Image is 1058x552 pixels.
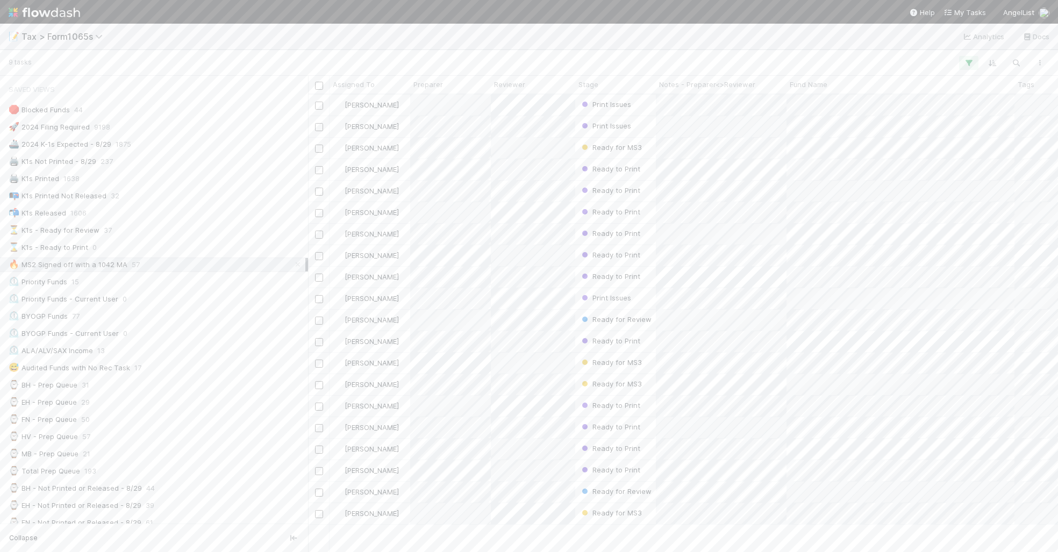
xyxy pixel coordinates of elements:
span: 1875 [116,138,131,151]
span: Print Issues [580,121,631,130]
div: Ready for Review [580,314,652,325]
img: avatar_e41e7ae5-e7d9-4d8d-9f56-31b0d7a2f4fd.png [334,251,343,260]
span: Stage [578,79,598,90]
span: Ready to Print [580,444,640,453]
span: [PERSON_NAME] [345,251,399,260]
img: avatar_cfa6ccaa-c7d9-46b3-b608-2ec56ecf97ad.png [334,144,343,152]
span: Ready to Print [580,164,640,173]
span: 🚢 [9,139,19,148]
div: K1s - Ready for Review [9,224,99,237]
span: 37 [104,224,112,237]
span: 21 [83,447,90,461]
div: BH - Prep Queue [9,378,77,392]
div: FN - Not Printed or Released - 8/29 [9,516,141,529]
span: Fund Name [790,79,827,90]
div: Ready to Print [580,271,640,282]
img: avatar_66854b90-094e-431f-b713-6ac88429a2b8.png [334,488,343,496]
div: EH - Not Printed or Released - 8/29 [9,499,141,512]
div: Ready to Print [580,400,640,411]
span: 61 [146,516,153,529]
div: Ready to Print [580,249,640,260]
span: 🛑 [9,105,19,114]
a: My Tasks [943,7,986,18]
span: 0 [123,292,127,306]
img: avatar_d45d11ee-0024-4901-936f-9df0a9cc3b4e.png [334,273,343,281]
img: avatar_cfa6ccaa-c7d9-46b3-b608-2ec56ecf97ad.png [334,101,343,109]
span: ⌚ [9,380,19,389]
div: [PERSON_NAME] [334,465,399,476]
span: 31 [82,378,89,392]
div: MB - Prep Queue [9,447,78,461]
img: avatar_45ea4894-10ca-450f-982d-dabe3bd75b0b.png [1039,8,1049,18]
div: [PERSON_NAME] [334,185,399,196]
span: Ready for MS3 [580,508,642,517]
div: Audited Funds with No Rec Task [9,361,130,375]
span: My Tasks [943,8,986,17]
span: [PERSON_NAME] [345,144,399,152]
span: ⏲️ [9,346,19,355]
img: avatar_d45d11ee-0024-4901-936f-9df0a9cc3b4e.png [334,294,343,303]
span: Ready for MS3 [580,379,642,388]
img: avatar_711f55b7-5a46-40da-996f-bc93b6b86381.png [334,337,343,346]
div: K1s Printed [9,172,59,185]
div: [PERSON_NAME] [334,422,399,433]
div: Ready to Print [580,443,640,454]
span: 📬 [9,208,19,217]
span: Ready for MS3 [580,358,642,367]
span: Print Issues [580,100,631,109]
span: ⌚ [9,483,19,492]
div: [PERSON_NAME] [334,164,399,175]
div: Print Issues [580,120,631,131]
span: 44 [74,103,83,117]
span: Ready to Print [580,272,640,281]
img: avatar_66854b90-094e-431f-b713-6ac88429a2b8.png [334,380,343,389]
span: 57 [82,430,90,443]
div: [PERSON_NAME] [334,271,399,282]
img: avatar_66854b90-094e-431f-b713-6ac88429a2b8.png [334,466,343,475]
span: [PERSON_NAME] [345,122,399,131]
span: Ready to Print [580,186,640,195]
input: Toggle Row Selected [315,274,323,282]
span: [PERSON_NAME] [345,273,399,281]
div: Print Issues [580,292,631,303]
div: BYOGP Funds [9,310,68,323]
div: 2024 K-1s Expected - 8/29 [9,138,111,151]
span: 17 [134,361,141,375]
span: Collapse [9,533,38,543]
input: Toggle Row Selected [315,489,323,497]
span: ⌚ [9,397,19,406]
img: avatar_cfa6ccaa-c7d9-46b3-b608-2ec56ecf97ad.png [334,402,343,410]
input: Toggle Row Selected [315,403,323,411]
div: Ready to Print [580,206,640,217]
div: [PERSON_NAME] [334,336,399,347]
img: avatar_66854b90-094e-431f-b713-6ac88429a2b8.png [334,316,343,324]
div: [PERSON_NAME] [334,443,399,454]
div: Help [909,7,935,18]
span: [PERSON_NAME] [345,230,399,238]
span: Ready to Print [580,401,640,410]
span: [PERSON_NAME] [345,208,399,217]
div: [PERSON_NAME] [334,121,399,132]
div: Ready to Print [580,421,640,432]
span: Ready to Print [580,250,640,259]
div: HV - Prep Queue [9,430,78,443]
span: [PERSON_NAME] [345,187,399,195]
span: Preparer [413,79,443,90]
div: Ready for MS3 [580,507,642,518]
div: Total Prep Queue [9,464,80,478]
small: 9 tasks [9,58,32,67]
span: Reviewer [494,79,525,90]
span: 57 [132,258,140,271]
div: Blocked Funds [9,103,70,117]
img: avatar_711f55b7-5a46-40da-996f-bc93b6b86381.png [334,187,343,195]
input: Toggle Row Selected [315,381,323,389]
span: Notes - Preparer<>Reviewer [659,79,755,90]
div: [PERSON_NAME] [334,142,399,153]
div: [PERSON_NAME] [334,486,399,497]
div: Ready to Print [580,185,640,196]
div: K1s - Ready to Print [9,241,88,254]
span: Ready to Print [580,465,640,474]
input: Toggle Row Selected [315,188,323,196]
div: K1s Not Printed - 8/29 [9,155,96,168]
span: 1606 [70,206,87,220]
